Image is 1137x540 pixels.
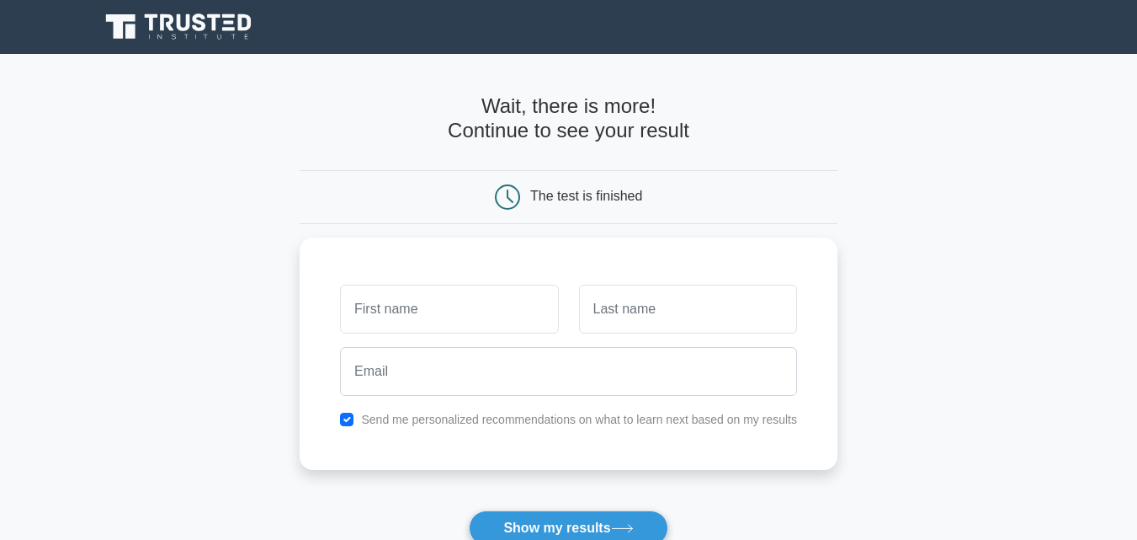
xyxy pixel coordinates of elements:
input: Email [340,347,797,396]
input: First name [340,285,558,334]
h4: Wait, there is more! Continue to see your result [300,94,837,143]
input: Last name [579,285,797,334]
div: The test is finished [530,189,642,203]
label: Send me personalized recommendations on what to learn next based on my results [361,413,797,426]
